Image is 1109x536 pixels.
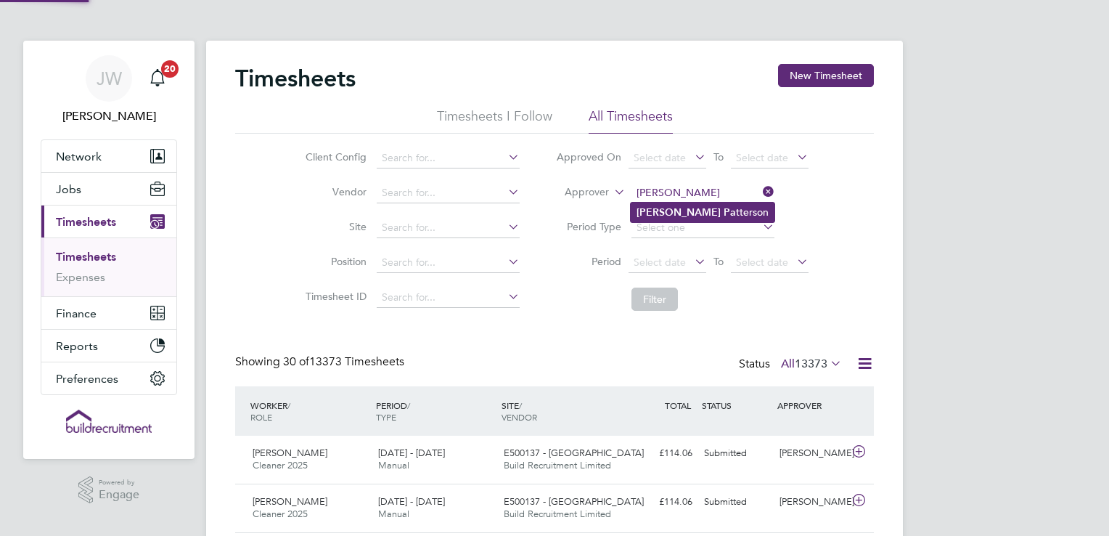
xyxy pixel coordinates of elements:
[56,306,97,320] span: Finance
[378,508,409,520] span: Manual
[504,508,611,520] span: Build Recruitment Limited
[253,459,308,471] span: Cleaner 2025
[41,140,176,172] button: Network
[253,447,327,459] span: [PERSON_NAME]
[56,250,116,264] a: Timesheets
[774,490,849,514] div: [PERSON_NAME]
[78,476,140,504] a: Powered byEngage
[41,410,177,433] a: Go to home page
[377,148,520,168] input: Search for...
[378,459,409,471] span: Manual
[724,206,736,219] b: Pa
[301,150,367,163] label: Client Config
[502,411,537,423] span: VENDOR
[41,55,177,125] a: JW[PERSON_NAME]
[377,253,520,273] input: Search for...
[736,256,788,269] span: Select date
[283,354,309,369] span: 30 of
[437,107,552,134] li: Timesheets I Follow
[544,185,609,200] label: Approver
[637,206,721,219] b: [PERSON_NAME]
[287,399,290,411] span: /
[41,173,176,205] button: Jobs
[631,203,774,222] li: tterson
[778,64,874,87] button: New Timesheet
[376,411,396,423] span: TYPE
[161,60,179,78] span: 20
[301,185,367,198] label: Vendor
[631,288,678,311] button: Filter
[41,330,176,362] button: Reports
[56,339,98,353] span: Reports
[631,183,774,203] input: Search for...
[283,354,404,369] span: 13373 Timesheets
[56,215,116,229] span: Timesheets
[56,372,118,386] span: Preferences
[504,495,644,508] span: E500137 - [GEOGRAPHIC_DATA]
[407,399,410,411] span: /
[143,55,172,102] a: 20
[774,392,849,418] div: APPROVER
[23,41,195,459] nav: Main navigation
[56,150,102,163] span: Network
[301,255,367,268] label: Position
[66,410,152,433] img: buildrec-logo-retina.png
[519,399,522,411] span: /
[372,392,498,430] div: PERIOD
[698,490,774,514] div: Submitted
[41,107,177,125] span: Josh Wakefield
[235,354,407,370] div: Showing
[589,107,673,134] li: All Timesheets
[709,252,728,271] span: To
[631,218,774,238] input: Select one
[634,256,686,269] span: Select date
[623,490,698,514] div: £114.06
[253,508,308,520] span: Cleaner 2025
[377,218,520,238] input: Search for...
[378,495,445,508] span: [DATE] - [DATE]
[498,392,623,430] div: SITE
[99,489,139,501] span: Engage
[795,357,827,371] span: 13373
[556,220,621,233] label: Period Type
[709,147,728,166] span: To
[781,357,842,371] label: All
[623,442,698,466] div: £114.06
[301,290,367,303] label: Timesheet ID
[377,183,520,203] input: Search for...
[41,362,176,394] button: Preferences
[556,255,621,268] label: Period
[634,151,686,164] span: Select date
[774,442,849,466] div: [PERSON_NAME]
[253,495,327,508] span: [PERSON_NAME]
[504,447,644,459] span: E500137 - [GEOGRAPHIC_DATA]
[698,392,774,418] div: STATUS
[378,447,445,459] span: [DATE] - [DATE]
[99,476,139,489] span: Powered by
[97,69,122,88] span: JW
[235,64,356,93] h2: Timesheets
[665,399,691,411] span: TOTAL
[301,220,367,233] label: Site
[698,442,774,466] div: Submitted
[739,354,845,375] div: Status
[736,151,788,164] span: Select date
[56,182,81,196] span: Jobs
[556,150,621,163] label: Approved On
[41,206,176,237] button: Timesheets
[41,237,176,296] div: Timesheets
[377,288,520,308] input: Search for...
[56,270,105,284] a: Expenses
[504,459,611,471] span: Build Recruitment Limited
[247,392,372,430] div: WORKER
[250,411,272,423] span: ROLE
[41,297,176,329] button: Finance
